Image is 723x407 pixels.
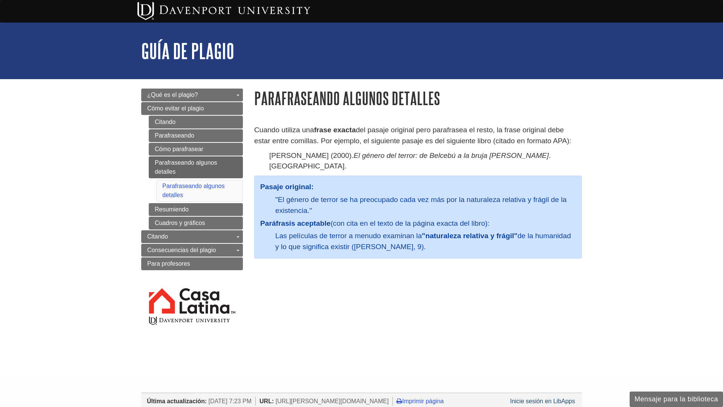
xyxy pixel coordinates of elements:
p: Cuando utiliza una del pasaje original pero parafrasea el resto, la frase original debe estar ent... [254,125,582,147]
div: Guide Page Menu [141,89,243,339]
button: Mensaje para la biblioteca [630,392,723,407]
a: Read More [166,393,196,399]
a: ¿Qué es el plagio? [141,89,243,101]
a: Cómo parafrasear [149,143,243,156]
h1: Parafraseando algunos detalles [254,89,582,108]
em: El género del terror: de Belcebú a la bruja [PERSON_NAME] [354,151,549,159]
span: ¿Qué es el plagio? [147,92,198,98]
a: Citando [149,116,243,129]
a: Resumiendo [149,203,243,216]
a: Cuadros y gráficos [149,217,243,230]
strong: Pasaje original: [260,183,314,191]
p: Las películas de terror a menudo examinan la de la humanidad y lo que significa existir ([PERSON_... [275,231,576,252]
sup: TM [473,382,480,387]
p: "El género de terror se ha preocupado cada vez más por la naturaleza relativa y frágil de la exis... [275,194,576,216]
a: Para profesores [141,257,243,270]
p: (con cita en el texto de la página exacta del libro): [260,218,576,229]
strong: frase exacta [314,126,356,134]
span: Para profesores [147,260,190,267]
strong: Paráfrasis aceptable [260,219,331,227]
a: Citando [141,230,243,243]
sup: TM [431,382,438,387]
a: Guía de plagio [141,39,234,63]
a: Consecuencias del plagio [141,244,243,257]
img: Davenport University [137,2,310,20]
p: [PERSON_NAME] (2000). . [GEOGRAPHIC_DATA]. [269,150,582,172]
div: This site uses cookies and records your IP address for usage statistics. Additionally, we use Goo... [141,382,582,402]
span: Cómo evitar el plagio [147,105,204,112]
button: Close [200,391,215,402]
strong: "naturaleza relativa y frágil" [422,232,517,240]
span: Consecuencias del plagio [147,247,216,253]
a: Parafraseando algunos detalles [149,156,243,178]
a: Cómo evitar el plagio [141,102,243,115]
a: Parafraseando algunos detalles [162,183,224,198]
a: Parafraseando [149,129,243,142]
span: Citando [147,233,168,240]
